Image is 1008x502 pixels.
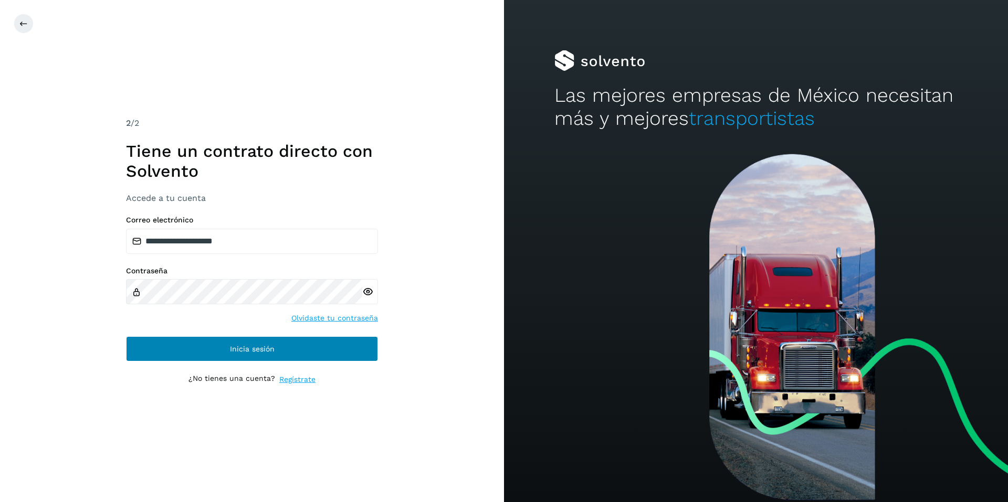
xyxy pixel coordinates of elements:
h2: Las mejores empresas de México necesitan más y mejores [554,84,958,131]
p: ¿No tienes una cuenta? [188,374,275,385]
span: transportistas [689,107,815,130]
span: 2 [126,118,131,128]
button: Inicia sesión [126,336,378,361]
label: Contraseña [126,266,378,275]
label: Correo electrónico [126,216,378,225]
span: Inicia sesión [230,345,275,353]
a: Olvidaste tu contraseña [291,313,378,324]
a: Regístrate [279,374,316,385]
h1: Tiene un contrato directo con Solvento [126,141,378,181]
h3: Accede a tu cuenta [126,193,378,203]
div: /2 [126,117,378,130]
